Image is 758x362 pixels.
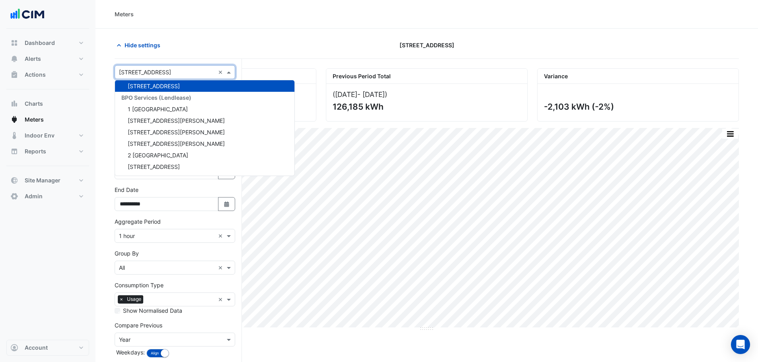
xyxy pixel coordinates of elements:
[731,335,750,354] div: Open Intercom Messenger
[10,55,18,63] app-icon: Alerts
[10,39,18,47] app-icon: Dashboard
[125,41,160,49] span: Hide settings
[6,51,89,67] button: Alerts
[6,172,89,188] button: Site Manager
[10,116,18,124] app-icon: Meters
[125,295,143,303] span: Usage
[115,38,166,52] button: Hide settings
[25,55,41,63] span: Alerts
[128,129,225,136] span: [STREET_ADDRESS][PERSON_NAME]
[115,10,134,18] div: Meters
[218,232,225,240] span: Clear
[223,201,230,207] fa-icon: Select Date
[128,117,225,124] span: [STREET_ADDRESS][PERSON_NAME]
[218,295,225,304] span: Clear
[25,132,55,139] span: Indoor Env
[25,344,48,352] span: Account
[118,295,125,303] span: ×
[25,116,44,124] span: Meters
[10,132,18,139] app-icon: Indoor Env
[25,147,46,155] span: Reports
[399,41,454,49] span: [STREET_ADDRESS]
[10,176,18,184] app-icon: Site Manager
[6,143,89,159] button: Reports
[128,152,188,159] span: 2 [GEOGRAPHIC_DATA]
[115,348,145,356] label: Weekdays:
[6,188,89,204] button: Admin
[538,69,739,84] div: Variance
[123,306,182,315] label: Show Normalised Data
[6,112,89,128] button: Meters
[25,71,46,79] span: Actions
[115,281,164,289] label: Consumption Type
[357,90,385,99] span: - [DATE]
[115,217,161,226] label: Aggregate Period
[115,80,295,176] ng-dropdown-panel: Options list
[218,68,225,76] span: Clear
[6,35,89,51] button: Dashboard
[722,129,738,139] button: More Options
[128,83,180,89] span: [STREET_ADDRESS]
[326,69,527,84] div: Previous Period Total
[128,175,180,182] span: [STREET_ADDRESS]
[6,128,89,143] button: Indoor Env
[128,106,188,112] span: 1 [GEOGRAPHIC_DATA]
[128,163,180,170] span: [STREET_ADDRESS]
[115,249,139,257] label: Group By
[115,321,162,329] label: Compare Previous
[218,263,225,272] span: Clear
[25,192,43,200] span: Admin
[10,147,18,155] app-icon: Reports
[10,6,45,22] img: Company Logo
[128,140,225,147] span: [STREET_ADDRESS][PERSON_NAME]
[25,39,55,47] span: Dashboard
[544,102,731,112] div: -2,103 kWh (-2%)
[10,71,18,79] app-icon: Actions
[6,67,89,83] button: Actions
[6,96,89,112] button: Charts
[25,100,43,108] span: Charts
[115,186,138,194] label: End Date
[25,176,60,184] span: Site Manager
[333,90,521,99] div: ([DATE] )
[121,94,191,101] span: BPO Services (Lendlease)
[333,102,519,112] div: 126,185 kWh
[10,192,18,200] app-icon: Admin
[10,100,18,108] app-icon: Charts
[6,340,89,356] button: Account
